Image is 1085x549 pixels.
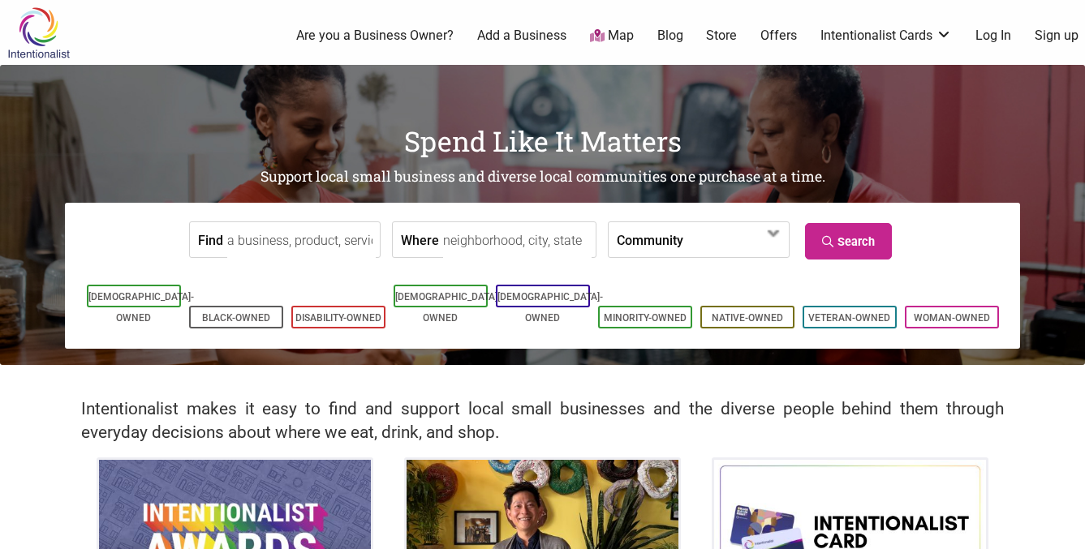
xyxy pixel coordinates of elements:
[590,27,634,45] a: Map
[820,27,952,45] a: Intentionalist Cards
[617,222,683,257] label: Community
[227,222,376,259] input: a business, product, service
[443,222,592,259] input: neighborhood, city, state
[395,291,501,324] a: [DEMOGRAPHIC_DATA]-Owned
[497,291,603,324] a: [DEMOGRAPHIC_DATA]-Owned
[975,27,1011,45] a: Log In
[657,27,683,45] a: Blog
[914,312,990,324] a: Woman-Owned
[198,222,223,257] label: Find
[477,27,566,45] a: Add a Business
[81,397,1004,444] h2: Intentionalist makes it easy to find and support local small businesses and the diverse people be...
[296,27,454,45] a: Are you a Business Owner?
[1035,27,1079,45] a: Sign up
[295,312,381,324] a: Disability-Owned
[604,312,687,324] a: Minority-Owned
[712,312,783,324] a: Native-Owned
[805,223,892,259] a: Search
[202,312,270,324] a: Black-Owned
[706,27,737,45] a: Store
[88,291,194,324] a: [DEMOGRAPHIC_DATA]-Owned
[401,222,439,257] label: Where
[760,27,797,45] a: Offers
[808,312,890,324] a: Veteran-Owned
